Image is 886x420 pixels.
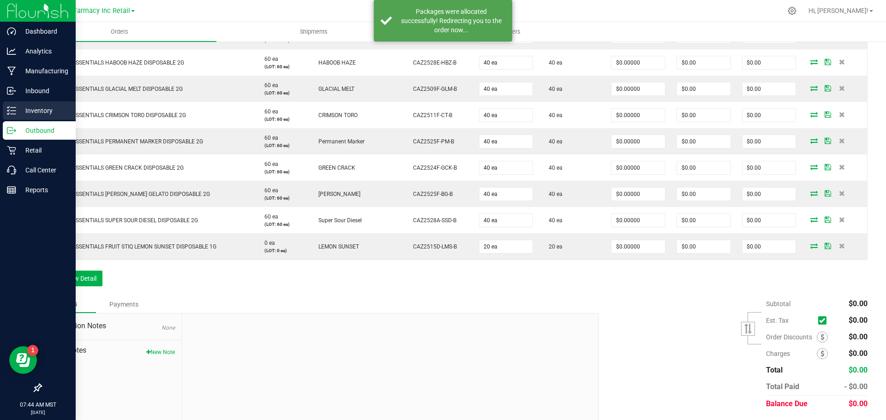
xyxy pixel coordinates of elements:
[7,126,16,135] inline-svg: Outbound
[4,409,72,416] p: [DATE]
[849,349,868,358] span: $0.00
[544,138,563,145] span: 40 ea
[677,83,730,95] input: 0
[96,296,151,313] div: Payments
[611,83,665,95] input: 0
[7,166,16,175] inline-svg: Call Center
[479,56,533,69] input: 0
[786,6,798,15] div: Manage settings
[544,86,563,92] span: 40 ea
[408,217,456,224] span: CAZ2528A-SSD-B
[766,317,814,324] span: Est. Tax
[47,165,184,171] span: SELECT ESSENTIALS GREEN CRACK DISPOSABLE 2G
[314,112,358,118] span: CRIMSON TORO
[7,185,16,195] inline-svg: Reports
[766,382,799,391] span: Total Paid
[742,135,796,148] input: 0
[849,332,868,341] span: $0.00
[9,346,37,374] iframe: Resource center
[677,240,730,253] input: 0
[314,86,354,92] span: GLACIAL MELT
[479,135,533,148] input: 0
[611,240,665,253] input: 0
[216,22,411,41] a: Shipments
[16,184,72,195] p: Reports
[611,188,665,201] input: 0
[260,247,303,254] p: (LOT: 0 ea)
[314,138,365,145] span: Permanent Marker
[479,188,533,201] input: 0
[821,85,835,91] span: Save Order Detail
[544,112,563,118] span: 40 ea
[844,382,868,391] span: - $0.00
[7,106,16,115] inline-svg: Inventory
[544,217,563,224] span: 40 ea
[22,22,216,41] a: Orders
[611,214,665,227] input: 0
[544,165,563,171] span: 40 ea
[260,63,303,70] p: (LOT: 60 ea)
[766,350,817,357] span: Charges
[7,47,16,56] inline-svg: Analytics
[479,109,533,122] input: 0
[314,59,356,66] span: HABOOB HAZE
[849,316,868,325] span: $0.00
[818,314,831,327] span: Calculate excise tax
[677,56,730,69] input: 0
[766,399,808,408] span: Balance Due
[408,165,457,171] span: CAZ2524F-GCK-B
[766,366,783,374] span: Total
[47,191,210,197] span: SELECT ESSENTIALS [PERSON_NAME] GELATO DISPOSABLE 2G
[7,86,16,95] inline-svg: Inbound
[287,28,340,36] span: Shipments
[821,243,835,248] span: Save Order Detail
[260,116,303,123] p: (LOT: 60 ea)
[314,191,360,197] span: [PERSON_NAME]
[408,243,457,250] span: CAZ2515D-LMS-B
[47,86,183,92] span: SELECT ESSENTIALS GLACIAL MELT DISPOSABLE 2G
[47,243,216,250] span: SELECT ESSENTIALS FRUIT STIQ LEMON SUNSET DISPOSABLE 1G
[766,333,817,341] span: Order Discounts
[849,299,868,308] span: $0.00
[849,399,868,408] span: $0.00
[260,213,278,220] span: 60 ea
[479,161,533,174] input: 0
[314,217,362,224] span: Super Sour Diesel
[544,243,563,250] span: 20 ea
[4,401,72,409] p: 07:44 AM MST
[821,217,835,222] span: Save Order Detail
[16,65,72,77] p: Manufacturing
[611,161,665,174] input: 0
[544,59,563,66] span: 40 ea
[27,345,38,356] iframe: Resource center unread badge
[48,345,175,356] span: Order Notes
[821,112,835,117] span: Save Order Detail
[16,145,72,156] p: Retail
[47,217,198,224] span: SELECT ESSENTIALS SUPER SOUR DIESEL DISPOSABLE 2G
[742,188,796,201] input: 0
[260,168,303,175] p: (LOT: 60 ea)
[677,188,730,201] input: 0
[98,28,141,36] span: Orders
[742,240,796,253] input: 0
[146,348,175,356] button: New Note
[260,89,303,96] p: (LOT: 60 ea)
[611,56,665,69] input: 0
[821,138,835,143] span: Save Order Detail
[835,190,849,196] span: Delete Order Detail
[479,240,533,253] input: 0
[408,86,457,92] span: CAZ2509F-GLM-B
[835,138,849,143] span: Delete Order Detail
[742,109,796,122] input: 0
[7,66,16,76] inline-svg: Manufacturing
[7,146,16,155] inline-svg: Retail
[47,59,184,66] span: SELECT ESSENTIALS HABOOB HAZE DISPOSABLE 2G
[821,164,835,170] span: Save Order Detail
[47,138,203,145] span: SELECT ESSENTIALS PERMANENT MARKER DISPOSABLE 2G
[742,214,796,227] input: 0
[16,165,72,176] p: Call Center
[742,56,796,69] input: 0
[16,125,72,136] p: Outbound
[835,243,849,248] span: Delete Order Detail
